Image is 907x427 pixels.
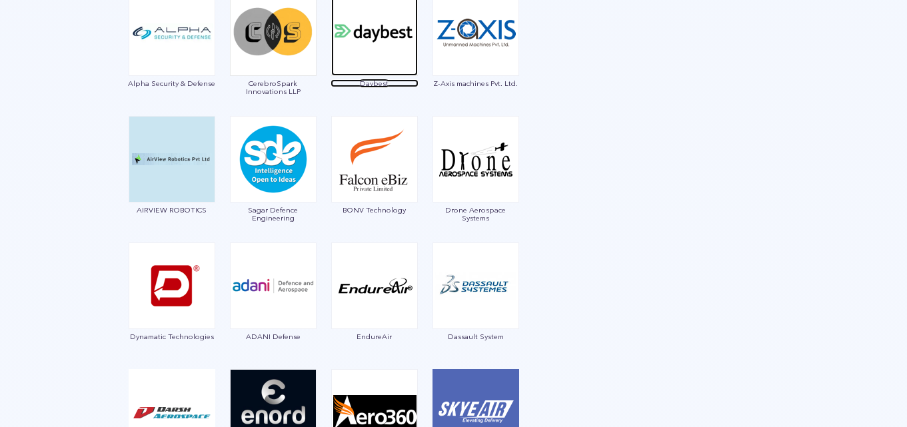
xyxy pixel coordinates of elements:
a: Dassault System [432,279,520,340]
a: AIRVIEW ROBOTICS [128,153,216,214]
a: Alpha Security & Defense [128,26,216,87]
img: ic_adanidefence.png [230,242,317,329]
img: ic_dynamatic.png [129,242,215,329]
a: Z-Axis machines Pvt. Ltd. [432,26,520,87]
img: ic_endureair.png [331,242,418,329]
span: ADANI Defense [229,332,317,340]
a: Drone Aerospace Systems [432,153,520,222]
a: EndureAir [331,279,419,340]
span: Z-Axis machines Pvt. Ltd. [432,79,520,87]
span: Alpha Security & Defense [128,79,216,87]
img: ic_dassaultsystems.png [433,242,519,329]
img: ic_droneaerospace.png [433,116,519,203]
span: Dassault System [432,332,520,340]
a: ADANI Defense [229,279,317,340]
a: Dynamatic Technologies [128,279,216,340]
img: img_airview.png [129,116,215,203]
img: ic_sagardefence.png [230,116,317,203]
span: EndureAir [331,332,419,340]
span: Daybest [331,79,419,87]
span: AIRVIEW ROBOTICS [128,206,216,214]
span: CerebroSpark Innovations LLP [229,79,317,95]
img: ic_bonv.png [331,116,418,203]
span: Drone Aerospace Systems [432,206,520,222]
a: CerebroSpark Innovations LLP [229,26,317,95]
span: BONV Technology [331,206,419,214]
a: Sagar Defence Engineering [229,153,317,222]
a: Daybest [331,26,419,87]
a: BONV Technology [331,153,419,214]
span: Dynamatic Technologies [128,332,216,340]
span: Sagar Defence Engineering [229,206,317,222]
